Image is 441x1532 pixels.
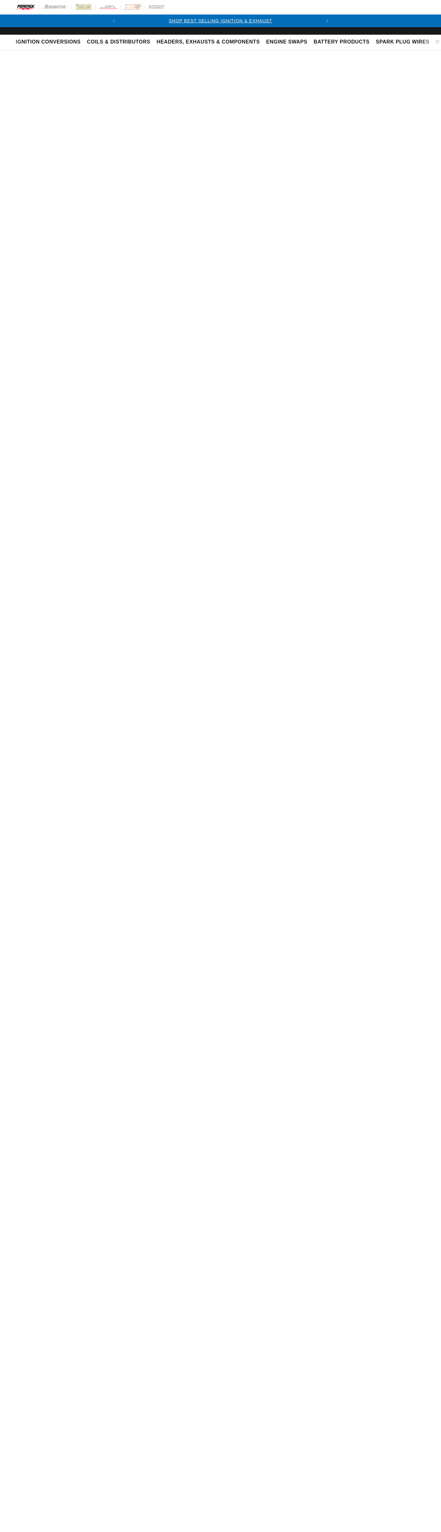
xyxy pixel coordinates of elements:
span: Battery Products [314,39,369,45]
span: Spark Plug Wires [376,39,429,45]
summary: Ignition Conversions [16,35,84,49]
button: Translation missing: en.sections.announcements.previous_announcement [107,15,120,27]
summary: Spark Plug Wires [373,35,432,49]
button: Translation missing: en.sections.announcements.next_announcement [321,15,334,27]
span: Coils & Distributors [87,39,150,45]
summary: Battery Products [310,35,373,49]
div: 1 of 2 [120,17,321,24]
div: Announcement [120,17,321,24]
span: Headers, Exhausts & Components [157,39,260,45]
span: Ignition Conversions [16,39,81,45]
a: SHOP BEST SELLING IGNITION & EXHAUST [169,18,272,23]
span: Engine Swaps [266,39,307,45]
summary: Coils & Distributors [84,35,154,49]
summary: Headers, Exhausts & Components [154,35,263,49]
summary: Engine Swaps [263,35,310,49]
